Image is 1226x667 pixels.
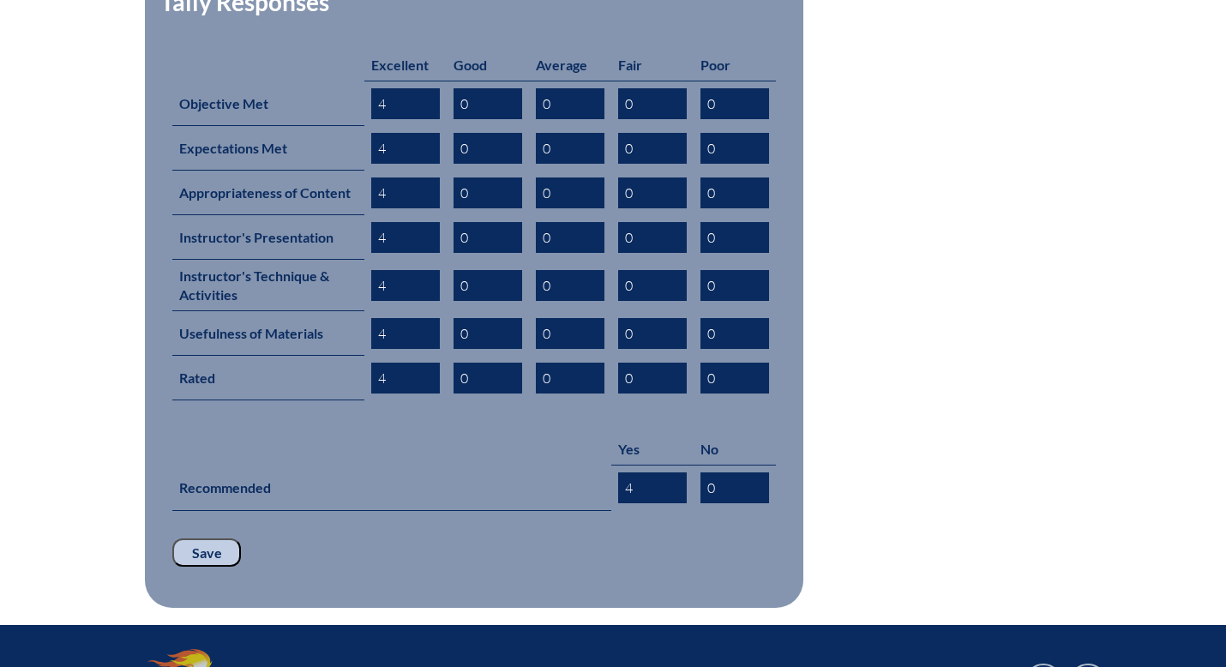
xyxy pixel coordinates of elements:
th: Fair [611,49,694,81]
th: Poor [694,49,776,81]
th: Expectations Met [172,126,364,171]
th: Average [529,49,611,81]
th: Usefulness of Materials [172,311,364,356]
th: Excellent [364,49,447,81]
th: No [694,433,776,466]
input: Save [172,538,241,568]
th: Instructor's Technique & Activities [172,260,364,311]
th: Good [447,49,529,81]
th: Rated [172,356,364,400]
th: Appropriateness of Content [172,171,364,215]
th: Objective Met [172,81,364,126]
th: Yes [611,433,694,466]
th: Recommended [172,466,611,511]
th: Instructor's Presentation [172,215,364,260]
